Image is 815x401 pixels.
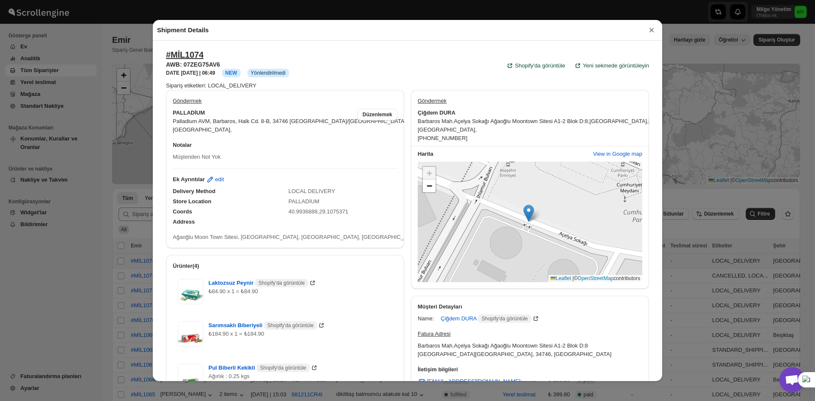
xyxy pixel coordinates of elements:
[500,59,570,73] a: Shopify'da görüntüle
[259,280,305,286] span: Shopify'da görüntüle
[173,262,397,270] h2: Ürünler(4)
[357,109,397,121] button: Düzenlemek
[583,62,649,70] span: Yeni sekmede görüntüleyin
[593,150,642,158] span: View in Google map
[173,219,195,225] span: Address
[645,24,658,36] button: ×
[208,321,317,330] span: Sarımsaklı Biberiyeli
[413,375,526,388] a: [EMAIL_ADDRESS][DOMAIN_NAME]
[515,62,565,70] span: Shopify'da görüntüle
[215,175,224,184] span: edit
[578,275,614,281] a: OpenStreetMap
[173,154,221,160] span: Müşteriden Not Yok
[173,198,211,205] span: Store Location
[166,70,215,76] h3: DATE
[251,70,286,76] span: Yönlendirilmedi
[181,70,215,76] b: [DATE] | 06:49
[173,208,192,215] span: Coords
[173,175,205,184] b: Ek Ayrıntılar
[173,234,539,240] span: Ağaoğlu Moon Town Sitesi, [GEOGRAPHIC_DATA], [GEOGRAPHIC_DATA], [GEOGRAPHIC_DATA]/[GEOGRAPHIC_DAT...
[427,180,432,191] span: −
[779,367,805,393] div: Açık sohbet
[289,188,335,194] span: LOCAL DELIVERY
[418,135,467,141] span: [PHONE_NUMBER]
[166,81,649,90] div: Sipariş etiketleri: LOCAL_DELIVERY
[166,60,289,69] h3: AWB: 07ZEG75AV6
[423,167,436,179] a: Zoom in
[208,373,250,379] span: Ağırlık : 0.25 kgs
[225,70,237,76] span: NEW
[173,109,205,117] b: PALLADİUM
[260,365,306,371] span: Shopify'da görüntüle
[173,118,468,124] span: Palladium AVM, Barbaros, Halk Cd. 8-B, 34746 [GEOGRAPHIC_DATA]/[GEOGRAPHIC_DATA], [GEOGRAPHIC_DAT...
[418,126,477,133] span: [GEOGRAPHIC_DATA] ,
[588,147,647,161] button: View in Google map
[427,377,520,386] span: [EMAIL_ADDRESS][DOMAIN_NAME]
[208,364,310,372] span: Pul Biberli Kekikli
[441,314,531,323] span: Çiğdem DURA
[173,188,215,194] span: Delivery Method
[289,208,348,215] span: 40.9936888,29.1075371
[441,315,540,322] a: Çiğdem DURA Shopify'da görüntüle
[523,205,534,222] img: Marker
[418,303,642,311] h3: Müşteri Detayları
[418,151,433,157] b: Harita
[418,109,455,117] b: Çiğdem DURA
[427,168,432,178] span: +
[178,279,203,304] img: Item
[649,118,708,124] span: [GEOGRAPHIC_DATA] ,
[590,118,649,124] span: [GEOGRAPHIC_DATA] ,
[166,50,203,60] button: #MİL1074
[418,365,642,374] h3: İletişim bilgileri
[568,59,654,73] button: Yeni sekmede görüntüleyin
[418,342,612,359] div: Barbaros Mah.Açelya Sokağı Ağaoğlu Moontown Sitesi A1-2 Blok D:8 [GEOGRAPHIC_DATA] [GEOGRAPHIC_DA...
[423,179,436,192] a: Zoom out
[208,280,317,286] a: Laktozsuz Peynir Shopify'da görüntüle
[267,322,314,329] span: Shopify'da görüntüle
[208,365,318,371] a: Pul Biberli Kekikli Shopify'da görüntüle
[551,275,571,281] a: Leaflet
[363,111,392,118] span: Düzenlemek
[481,315,528,322] span: Shopify'da görüntüle
[548,275,642,282] div: © contributors
[208,288,258,294] span: ₺84.90 x 1 = ₺84.90
[208,322,326,328] a: Sarımsaklı Biberiyeli Shopify'da görüntüle
[173,98,202,104] u: Göndermek
[289,198,320,205] span: PALLADİUM
[418,98,447,104] u: Göndermek
[157,26,209,34] h2: Shipment Details
[178,321,203,347] img: Item
[173,142,192,148] b: Notalar
[418,331,450,337] u: Fatura Adresi
[201,173,229,186] button: edit
[173,126,232,133] span: [GEOGRAPHIC_DATA] ,
[573,275,574,281] span: |
[208,331,264,337] span: ₺184.90 x 1 = ₺184.90
[418,314,434,323] div: Name:
[418,118,590,124] span: Barbaros Mah.Açelya Sokağı Ağaoğlu Moontown Sitesi A1-2 Blok D:8 ,
[208,279,308,287] span: Laktozsuz Peynir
